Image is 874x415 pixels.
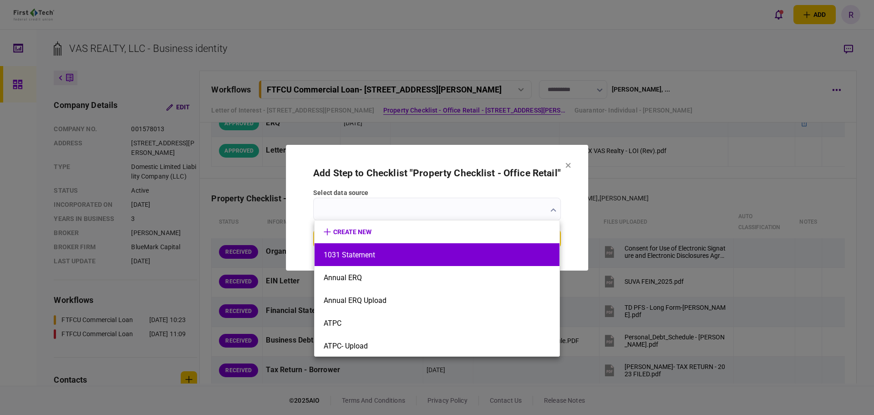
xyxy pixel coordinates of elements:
[324,228,550,236] button: create new
[324,296,550,305] button: Annual ERQ Upload
[324,273,550,282] button: Annual ERQ
[324,342,550,350] button: ATPC- Upload
[324,251,550,259] button: 1031 Statement
[324,319,550,328] button: ATPC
